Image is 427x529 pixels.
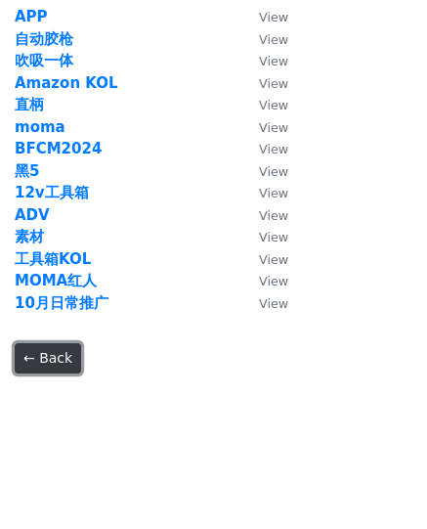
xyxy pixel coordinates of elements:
[259,98,288,112] small: View
[15,294,108,312] a: 10月日常推广
[239,30,288,48] a: View
[259,164,288,179] small: View
[15,118,65,136] a: moma
[239,52,288,69] a: View
[259,208,288,223] small: View
[259,296,288,311] small: View
[15,8,48,25] a: APP
[329,435,427,529] iframe: Chat Widget
[239,294,288,312] a: View
[15,74,118,92] a: Amazon KOL
[259,186,288,200] small: View
[259,10,288,24] small: View
[329,435,427,529] div: 聊天小组件
[15,206,50,224] a: ADV
[259,142,288,156] small: View
[259,54,288,68] small: View
[15,272,97,289] a: MOMA红人
[239,162,288,180] a: View
[15,30,73,48] a: 自动胶枪
[15,162,39,180] a: 黑5
[15,228,44,245] a: 素材
[239,8,288,25] a: View
[239,140,288,157] a: View
[15,250,91,268] a: 工具箱KOL
[239,74,288,92] a: View
[239,206,288,224] a: View
[15,184,89,201] a: 12v工具箱
[239,96,288,113] a: View
[15,52,73,69] a: 吹吸一体
[259,76,288,91] small: View
[239,250,288,268] a: View
[259,32,288,47] small: View
[259,230,288,244] small: View
[259,120,288,135] small: View
[15,96,44,113] a: 直柄
[239,118,288,136] a: View
[15,140,102,157] a: BFCM2024
[15,343,81,374] a: ← Back
[259,252,288,267] small: View
[239,184,288,201] a: View
[239,228,288,245] a: View
[259,274,288,288] small: View
[239,272,288,289] a: View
